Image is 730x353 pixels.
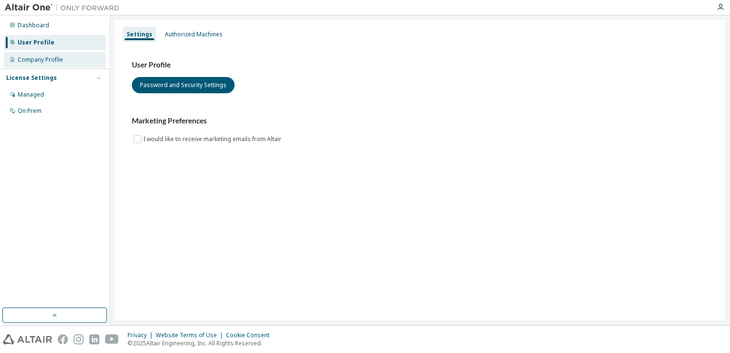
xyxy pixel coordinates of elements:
div: Cookie Consent [226,331,275,339]
p: © 2025 Altair Engineering, Inc. All Rights Reserved. [128,339,275,347]
div: Company Profile [18,56,63,64]
img: instagram.svg [74,334,84,344]
button: Password and Security Settings [132,77,235,93]
label: I would like to receive marketing emails from Altair [143,133,283,145]
div: Website Terms of Use [156,331,226,339]
h3: Marketing Preferences [132,116,708,126]
div: Privacy [128,331,156,339]
div: Dashboard [18,22,49,29]
img: youtube.svg [105,334,119,344]
div: User Profile [18,39,54,46]
img: facebook.svg [58,334,68,344]
img: linkedin.svg [89,334,99,344]
div: Settings [127,31,152,38]
div: Authorized Machines [165,31,223,38]
img: altair_logo.svg [3,334,52,344]
div: License Settings [6,74,57,82]
div: Managed [18,91,44,99]
img: Altair One [5,3,124,12]
h3: User Profile [132,60,708,70]
div: On Prem [18,107,42,115]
